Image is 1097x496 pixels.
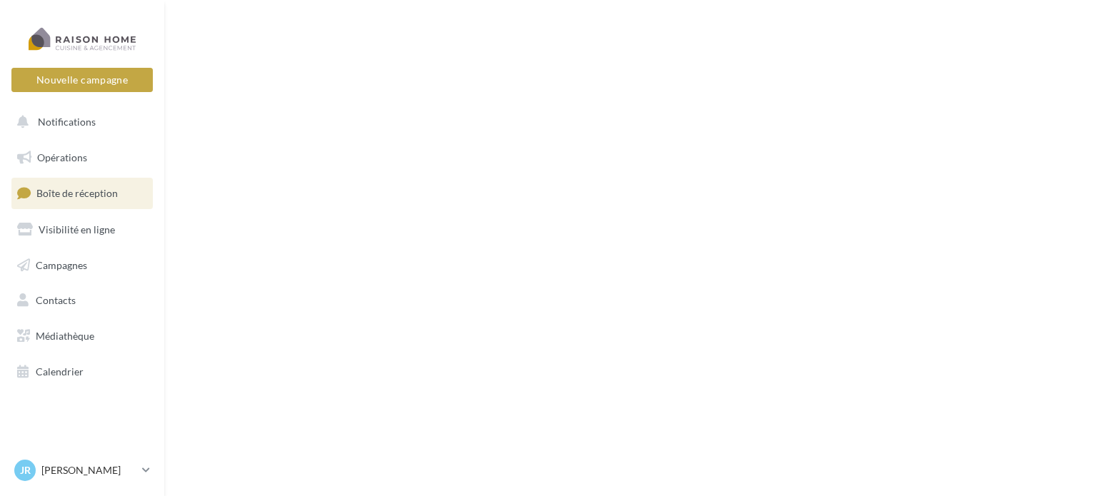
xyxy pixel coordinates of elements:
span: Calendrier [36,365,84,378]
span: Visibilité en ligne [39,223,115,236]
span: Médiathèque [36,330,94,342]
a: Calendrier [9,357,156,387]
a: Jr [PERSON_NAME] [11,457,153,484]
p: [PERSON_NAME] [41,463,136,477]
span: Campagnes [36,258,87,270]
span: Contacts [36,294,76,306]
a: Boîte de réception [9,178,156,208]
a: Campagnes [9,250,156,280]
a: Médiathèque [9,321,156,351]
button: Notifications [9,107,150,137]
a: Visibilité en ligne [9,215,156,245]
span: Notifications [38,116,96,128]
a: Opérations [9,143,156,173]
span: Jr [20,463,31,477]
button: Nouvelle campagne [11,68,153,92]
span: Boîte de réception [36,187,118,199]
a: Contacts [9,285,156,315]
span: Opérations [37,151,87,163]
